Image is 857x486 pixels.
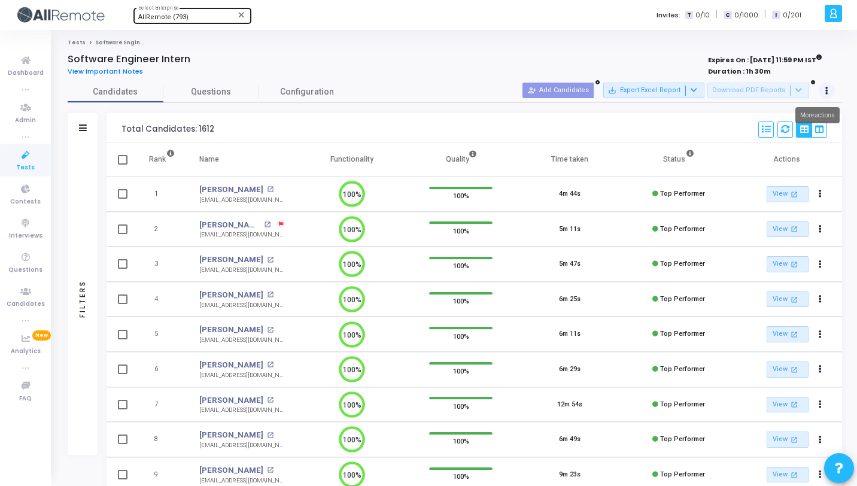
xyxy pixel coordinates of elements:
[199,266,285,275] div: [EMAIL_ADDRESS][DOMAIN_NAME]
[812,396,829,413] button: Actions
[789,435,800,445] mat-icon: open_in_new
[121,124,214,134] div: Total Candidates: 1612
[767,432,809,448] a: View
[68,39,86,46] a: Tests
[789,224,800,234] mat-icon: open_in_new
[767,186,809,202] a: View
[163,86,259,98] span: Questions
[660,400,705,408] span: Top Performer
[199,394,263,406] a: [PERSON_NAME]
[624,143,733,177] th: Status
[68,53,190,65] h4: Software Engineer Intern
[789,189,800,199] mat-icon: open_in_new
[603,83,704,98] button: Export Excel Report
[708,52,822,65] strong: Expires On : [DATE] 11:59 PM IST
[812,186,829,203] button: Actions
[767,221,809,238] a: View
[789,329,800,339] mat-icon: open_in_new
[764,8,766,21] span: |
[68,39,842,47] nav: breadcrumb
[199,289,263,301] a: [PERSON_NAME]
[95,39,170,46] span: Software Engineer Intern
[267,186,273,193] mat-icon: open_in_new
[199,184,263,196] a: [PERSON_NAME]
[10,197,41,207] span: Contests
[772,11,780,20] span: I
[280,86,334,98] span: Configuration
[199,371,285,380] div: [EMAIL_ADDRESS][DOMAIN_NAME]
[812,432,829,448] button: Actions
[716,8,718,21] span: |
[267,327,273,333] mat-icon: open_in_new
[199,230,285,239] div: [EMAIL_ADDRESS][DOMAIN_NAME]
[812,362,829,378] button: Actions
[789,259,800,269] mat-icon: open_in_new
[77,233,88,364] div: Filters
[68,86,163,98] span: Candidates
[789,364,800,375] mat-icon: open_in_new
[453,260,469,272] span: 100%
[138,13,189,21] span: AllRemote (793)
[551,153,588,166] div: Time taken
[267,432,273,439] mat-icon: open_in_new
[453,224,469,236] span: 100%
[559,435,581,445] div: 6m 49s
[453,470,469,482] span: 100%
[783,10,801,20] span: 0/201
[795,107,840,123] div: More actions
[136,212,187,247] td: 2
[136,352,187,387] td: 6
[695,10,710,20] span: 0/10
[136,247,187,282] td: 3
[136,317,187,352] td: 5
[199,441,285,450] div: [EMAIL_ADDRESS][DOMAIN_NAME]
[522,83,594,98] button: Add Candidates
[660,330,705,338] span: Top Performer
[199,254,263,266] a: [PERSON_NAME]
[15,116,36,126] span: Admin
[264,221,271,228] mat-icon: open_in_new
[199,153,219,166] div: Name
[660,435,705,443] span: Top Performer
[8,68,44,78] span: Dashboard
[559,364,581,375] div: 6m 29s
[789,470,800,480] mat-icon: open_in_new
[660,365,705,373] span: Top Performer
[812,256,829,273] button: Actions
[812,326,829,343] button: Actions
[789,399,800,409] mat-icon: open_in_new
[453,365,469,377] span: 100%
[559,470,581,480] div: 9m 23s
[136,422,187,457] td: 8
[608,86,616,95] mat-icon: save_alt
[767,467,809,483] a: View
[199,429,263,441] a: [PERSON_NAME]
[199,336,285,345] div: [EMAIL_ADDRESS][DOMAIN_NAME]
[199,324,263,336] a: [PERSON_NAME]
[199,476,285,485] div: [EMAIL_ADDRESS][DOMAIN_NAME]
[11,347,41,357] span: Analytics
[267,291,273,298] mat-icon: open_in_new
[453,330,469,342] span: 100%
[812,221,829,238] button: Actions
[559,224,581,235] div: 5m 11s
[136,387,187,423] td: 7
[199,464,263,476] a: [PERSON_NAME]
[199,359,263,371] a: [PERSON_NAME]
[557,400,582,410] div: 12m 54s
[660,190,705,198] span: Top Performer
[453,435,469,447] span: 100%
[528,86,536,95] mat-icon: person_add_alt
[707,83,809,98] button: Download PDF Reports
[789,294,800,305] mat-icon: open_in_new
[724,11,731,20] span: C
[767,326,809,342] a: View
[9,231,42,241] span: Interviews
[68,68,152,75] a: View Important Notes
[812,291,829,308] button: Actions
[136,177,187,212] td: 1
[660,225,705,233] span: Top Performer
[267,257,273,263] mat-icon: open_in_new
[7,299,45,309] span: Candidates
